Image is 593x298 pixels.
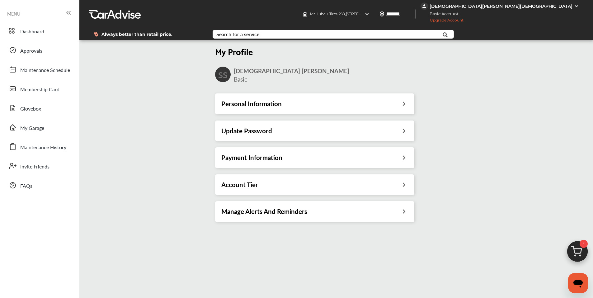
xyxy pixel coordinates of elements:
[6,42,73,58] a: Approvals
[221,207,307,215] h3: Manage Alerts And Reminders
[221,127,272,135] h3: Update Password
[218,69,228,80] h2: SS
[421,11,463,17] span: Basic Account
[421,18,464,26] span: Upgrade Account
[20,144,66,152] span: Maintenance History
[6,158,73,174] a: Invite Friends
[215,46,414,57] h2: My Profile
[6,119,73,135] a: My Garage
[20,47,42,55] span: Approvals
[7,11,20,16] span: MENU
[6,61,73,78] a: Maintenance Schedule
[303,12,308,17] img: header-home-logo.8d720a4f.svg
[221,100,282,108] h3: Personal Information
[379,12,384,17] img: location_vector.a44bc228.svg
[6,81,73,97] a: Membership Card
[101,32,172,36] span: Always better than retail price.
[568,273,588,293] iframe: Button to launch messaging window
[20,124,44,132] span: My Garage
[6,100,73,116] a: Glovebox
[20,28,44,36] span: Dashboard
[20,182,32,190] span: FAQs
[216,32,259,37] div: Search for a service
[574,4,579,9] img: WGsFRI8htEPBVLJbROoPRyZpYNWhNONpIPPETTm6eUC0GeLEiAAAAAElFTkSuQmCC
[562,238,592,268] img: cart_icon.3d0951e8.svg
[20,105,41,113] span: Glovebox
[580,240,588,248] span: 1
[20,163,49,171] span: Invite Friends
[6,23,73,39] a: Dashboard
[365,12,369,17] img: header-down-arrow.9dd2ce7d.svg
[20,86,59,94] span: Membership Card
[310,12,477,16] span: Mr. Lube + Tires 298 , [STREET_ADDRESS][PERSON_NAME] [GEOGRAPHIC_DATA] , MB R2G 1M5
[221,181,258,189] h3: Account Tier
[94,31,98,37] img: dollor_label_vector.a70140d1.svg
[234,67,349,75] span: [DEMOGRAPHIC_DATA] [PERSON_NAME]
[221,154,282,162] h3: Payment Information
[20,66,70,74] span: Maintenance Schedule
[234,75,247,83] span: Basic
[430,3,572,9] div: [DEMOGRAPHIC_DATA][PERSON_NAME][DEMOGRAPHIC_DATA]
[6,177,73,193] a: FAQs
[421,2,428,10] img: jVpblrzwTbfkPYzPPzSLxeg0AAAAASUVORK5CYII=
[6,139,73,155] a: Maintenance History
